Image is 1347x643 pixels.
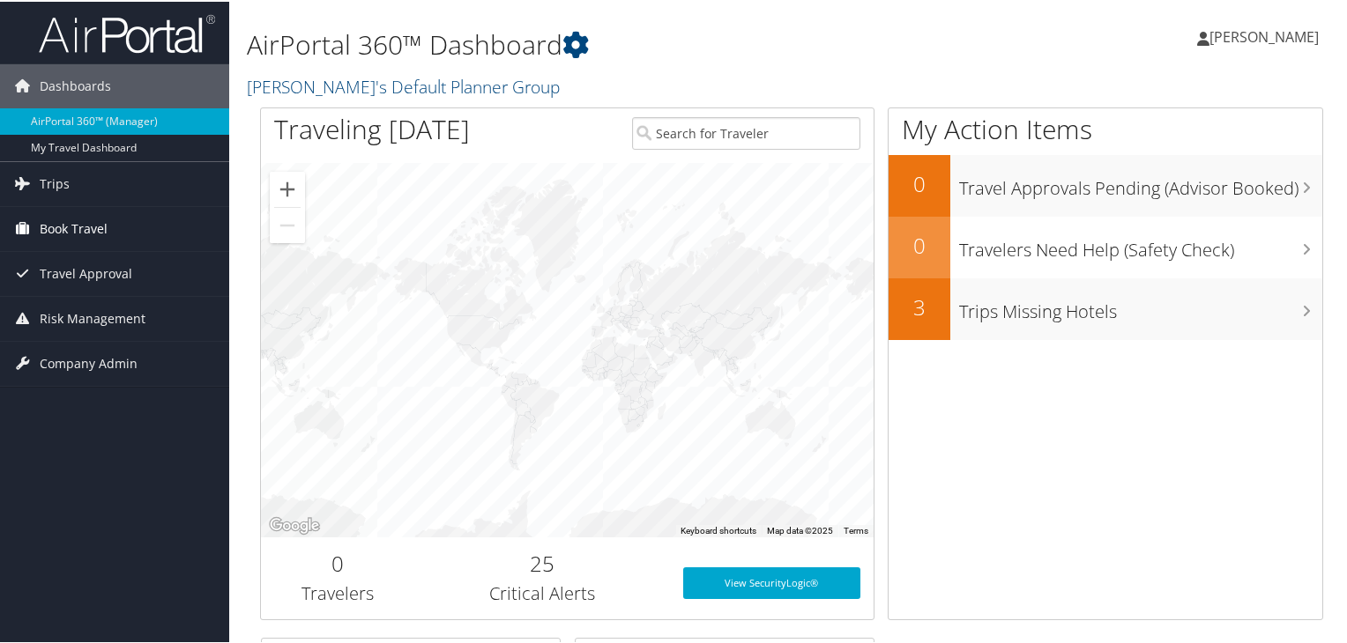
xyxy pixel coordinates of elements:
h1: My Action Items [889,109,1322,146]
button: Keyboard shortcuts [681,523,756,536]
span: [PERSON_NAME] [1209,26,1319,45]
h1: AirPortal 360™ Dashboard [247,25,973,62]
img: Google [265,513,324,536]
h3: Travelers [274,580,401,604]
h2: 0 [274,547,401,577]
span: Dashboards [40,63,111,107]
h3: Travel Approvals Pending (Advisor Booked) [959,166,1322,199]
button: Zoom out [270,206,305,241]
a: Terms (opens in new tab) [844,524,868,534]
img: airportal-logo.png [39,11,215,53]
h3: Critical Alerts [428,580,657,604]
a: Open this area in Google Maps (opens a new window) [265,513,324,536]
h2: 0 [889,229,950,259]
button: Zoom in [270,170,305,205]
h2: 25 [428,547,657,577]
span: Company Admin [40,340,138,384]
a: 3Trips Missing Hotels [889,277,1322,338]
a: [PERSON_NAME] [1197,9,1336,62]
span: Trips [40,160,70,204]
input: Search for Traveler [632,115,861,148]
a: 0Travel Approvals Pending (Advisor Booked) [889,153,1322,215]
a: 0Travelers Need Help (Safety Check) [889,215,1322,277]
h1: Traveling [DATE] [274,109,470,146]
span: Map data ©2025 [767,524,833,534]
h3: Trips Missing Hotels [959,289,1322,322]
a: View SecurityLogic® [683,565,861,597]
span: Book Travel [40,205,108,249]
a: [PERSON_NAME]'s Default Planner Group [247,73,564,97]
h2: 3 [889,291,950,321]
span: Travel Approval [40,250,132,294]
h2: 0 [889,167,950,197]
h3: Travelers Need Help (Safety Check) [959,227,1322,261]
span: Risk Management [40,295,145,339]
